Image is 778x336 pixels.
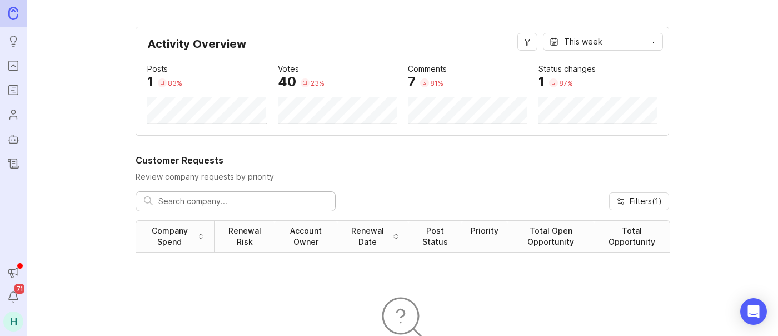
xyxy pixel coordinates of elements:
div: 81 % [430,78,443,88]
div: Posts [147,63,168,75]
div: 87 % [559,78,573,88]
div: 1 [538,75,545,88]
a: Users [3,105,23,125]
div: 40 [278,75,296,88]
button: Announcements [3,263,23,283]
a: Ideas [3,31,23,51]
div: Account Owner [283,225,328,248]
a: Autopilot [3,129,23,149]
div: 83 % [168,78,182,88]
input: Search company... [158,195,327,207]
div: Post Status [417,225,453,248]
button: H [3,312,23,332]
button: Filters(1) [609,192,669,210]
h2: Customer Requests [136,154,669,167]
p: Review company requests by priority [136,171,669,182]
div: Renewal Risk [224,225,266,248]
div: Company Spend [145,225,194,248]
a: Portal [3,56,23,76]
span: ( 1 ) [652,196,662,206]
div: Activity Overview [147,38,657,58]
button: Notifications [3,287,23,307]
div: Priority [471,225,498,236]
div: Comments [408,63,447,75]
a: Roadmaps [3,80,23,100]
div: Total Open Opportunity [516,225,585,248]
div: 1 [147,75,153,88]
div: Open Intercom Messenger [740,298,767,325]
div: Votes [278,63,299,75]
div: Status changes [538,63,596,75]
img: Canny Home [8,7,18,19]
span: 71 [14,284,24,294]
div: 7 [408,75,416,88]
a: Changelog [3,154,23,174]
div: 23 % [311,78,325,88]
svg: toggle icon [645,37,662,46]
div: Renewal Date [346,225,389,248]
div: Total Opportunity [603,225,661,248]
span: Filters [630,196,662,207]
div: This week [564,36,602,48]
